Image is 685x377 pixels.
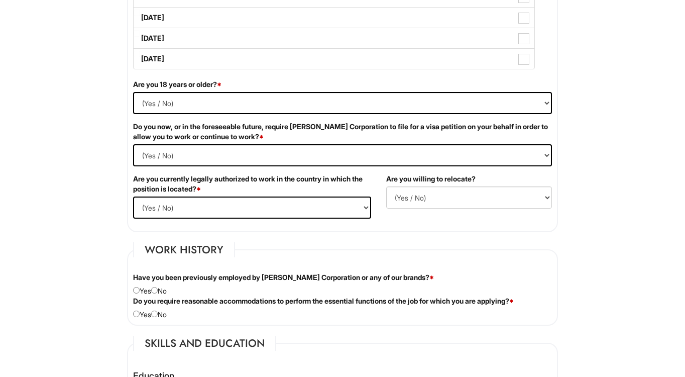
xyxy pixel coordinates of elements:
div: Yes No [126,296,559,320]
select: (Yes / No) [386,186,552,209]
label: [DATE] [134,8,534,28]
legend: Work History [133,242,235,257]
select: (Yes / No) [133,197,371,219]
select: (Yes / No) [133,144,552,166]
label: Are you currently legally authorized to work in the country in which the position is located? [133,174,371,194]
label: [DATE] [134,49,534,69]
label: Do you require reasonable accommodations to perform the essential functions of the job for which ... [133,296,514,306]
label: Are you willing to relocate? [386,174,476,184]
legend: Skills and Education [133,336,276,351]
label: Have you been previously employed by [PERSON_NAME] Corporation or any of our brands? [133,272,434,282]
label: Are you 18 years or older? [133,79,221,89]
label: Do you now, or in the foreseeable future, require [PERSON_NAME] Corporation to file for a visa pe... [133,122,552,142]
div: Yes No [126,272,559,296]
select: (Yes / No) [133,92,552,114]
label: [DATE] [134,28,534,48]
